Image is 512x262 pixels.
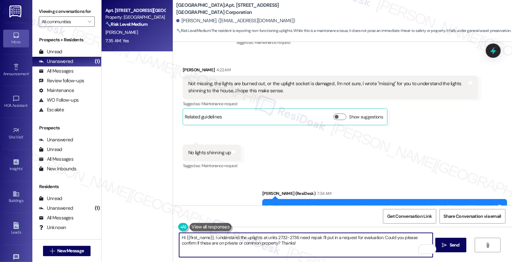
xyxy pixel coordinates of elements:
[39,146,62,153] div: Unread
[179,233,433,257] textarea: To enrich screen reader interactions, please activate Accessibility in Grammarly extension settings
[183,161,241,170] div: Tagged as:
[57,247,84,254] span: New Message
[29,71,30,75] span: •
[185,114,222,123] div: Related guidelines
[39,205,73,212] div: Unanswered
[50,248,55,254] i: 
[188,80,468,94] div: Not missing, the lights are burned out, or the uplight socket is damaged , I'm not sure, I wrote ...
[435,238,467,252] button: Send
[442,243,447,248] i: 
[176,2,306,16] b: [GEOGRAPHIC_DATA]: Apt. [STREET_ADDRESS][GEOGRAPHIC_DATA] Corporation
[202,101,238,106] span: Maintenance request
[3,188,29,206] a: Buildings
[39,68,73,75] div: All Messages
[39,6,95,16] label: Viewing conversations for
[93,203,101,213] div: (1)
[215,66,231,73] div: 4:22 AM
[315,190,331,197] div: 7:34 AM
[22,166,23,170] span: •
[32,125,101,131] div: Prospects
[236,38,507,47] div: Tagged as:
[3,125,29,142] a: Site Visit •
[39,224,66,231] div: Unknown
[39,106,64,113] div: Escalate
[105,21,147,27] strong: 🔧 Risk Level: Medium
[105,14,165,21] div: Property: [GEOGRAPHIC_DATA]
[450,242,460,248] span: Send
[383,209,436,224] button: Get Conversation Link
[39,215,73,221] div: All Messages
[32,183,101,190] div: Residents
[440,209,506,224] button: Share Conversation via email
[444,213,501,220] span: Share Conversation via email
[93,56,101,66] div: (1)
[105,29,138,35] span: [PERSON_NAME]
[105,38,129,44] div: 7:35 AM: Yes
[176,17,295,24] div: [PERSON_NAME]. ([EMAIL_ADDRESS][DOMAIN_NAME])
[485,243,490,248] i: 
[255,40,291,45] span: Maintenance request
[3,220,29,237] a: Leads
[39,195,62,202] div: Unread
[202,163,238,168] span: Maintenance request
[3,156,29,174] a: Insights •
[39,166,76,172] div: New Inbounds
[3,93,29,111] a: HOA Assistant
[3,30,29,47] a: Inbox
[43,246,91,256] button: New Message
[9,5,23,17] img: ResiDesk Logo
[176,27,511,34] span: : The resident is reporting non-functioning uplights. While this is a maintenance issue, it does ...
[39,136,73,143] div: Unanswered
[183,66,478,76] div: [PERSON_NAME]
[39,97,79,104] div: WO Follow-ups
[39,58,73,65] div: Unanswered
[39,156,73,163] div: All Messages
[183,99,478,108] div: Tagged as:
[32,36,101,43] div: Prospects + Residents
[88,19,91,24] i: 
[39,77,84,84] div: Review follow-ups
[39,87,74,94] div: Maintenance
[176,28,211,33] strong: 🔧 Risk Level: Medium
[39,48,62,55] div: Unread
[262,190,507,199] div: [PERSON_NAME] (ResiDesk)
[23,134,24,138] span: •
[188,149,231,156] div: No lights shinning up
[387,213,432,220] span: Get Conversation Link
[105,7,165,14] div: Apt. [STREET_ADDRESS][GEOGRAPHIC_DATA] Corporation
[268,204,497,211] div: The non-functioning lights and sockets requiring repair are from apartments #s 2732-2734, and 273...
[349,114,383,120] label: Show suggestions
[42,16,84,27] input: All communities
